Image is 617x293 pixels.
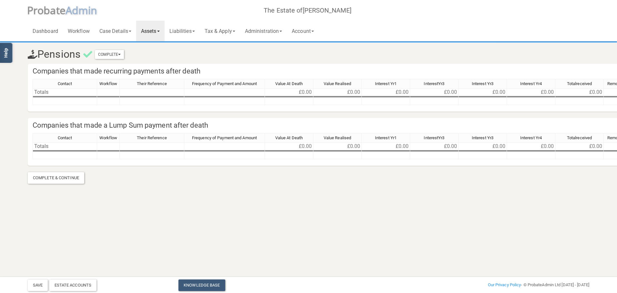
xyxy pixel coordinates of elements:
span: P [27,3,66,17]
span: Interest Yr4 [520,81,542,86]
a: Liabilities [165,21,200,41]
span: Value Realised [324,135,351,140]
span: Their Reference [137,81,167,86]
span: InterestYr3 [424,81,444,86]
span: Interest Yr1 [375,135,397,140]
a: Workflow [63,21,95,41]
h3: Pensions [23,49,499,60]
a: Our Privacy Policy [488,282,521,287]
a: Case Details [95,21,136,41]
td: £0.00 [265,142,313,150]
span: robate [33,3,66,17]
td: £0.00 [313,88,362,96]
div: Estate Accounts [49,279,97,291]
td: £0.00 [265,88,313,96]
a: Tax & Apply [200,21,240,41]
span: Contact [58,135,72,140]
span: Interest Yr3 [472,135,493,140]
td: £0.00 [313,142,362,150]
span: Value Realised [324,81,351,86]
span: Frequency of Payment and Amount [192,135,257,140]
span: dmin [72,3,97,17]
a: Dashboard [28,21,63,41]
td: £0.00 [507,142,555,150]
button: Complete [95,50,124,59]
span: Workflow [99,81,117,86]
span: Their Reference [137,135,167,140]
td: £0.00 [362,88,410,96]
td: £0.00 [410,142,459,150]
span: Value At Death [275,81,303,86]
td: Totals [33,142,97,150]
span: Frequency of Payment and Amount [192,81,257,86]
span: Totalreceived [567,135,592,140]
a: Knowledge Base [178,279,225,291]
td: £0.00 [507,88,555,96]
span: Interest Yr1 [375,81,397,86]
a: Account [287,21,319,41]
span: A [66,3,97,17]
td: £0.00 [362,142,410,150]
td: £0.00 [555,142,604,150]
span: Interest Yr4 [520,135,542,140]
td: £0.00 [459,88,507,96]
span: Totalreceived [567,81,592,86]
div: Complete & Continue [28,172,84,184]
span: Workflow [99,135,117,140]
span: InterestYr3 [424,135,444,140]
td: £0.00 [555,88,604,96]
span: Value At Death [275,135,303,140]
div: - © ProbateAdmin Ltd [DATE] - [DATE] [404,281,594,289]
td: £0.00 [410,88,459,96]
span: Contact [58,81,72,86]
td: £0.00 [459,142,507,150]
a: Administration [240,21,287,41]
td: Totals [33,88,97,96]
a: Assets [136,21,165,41]
button: Save [28,279,48,291]
span: Interest Yr3 [472,81,493,86]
